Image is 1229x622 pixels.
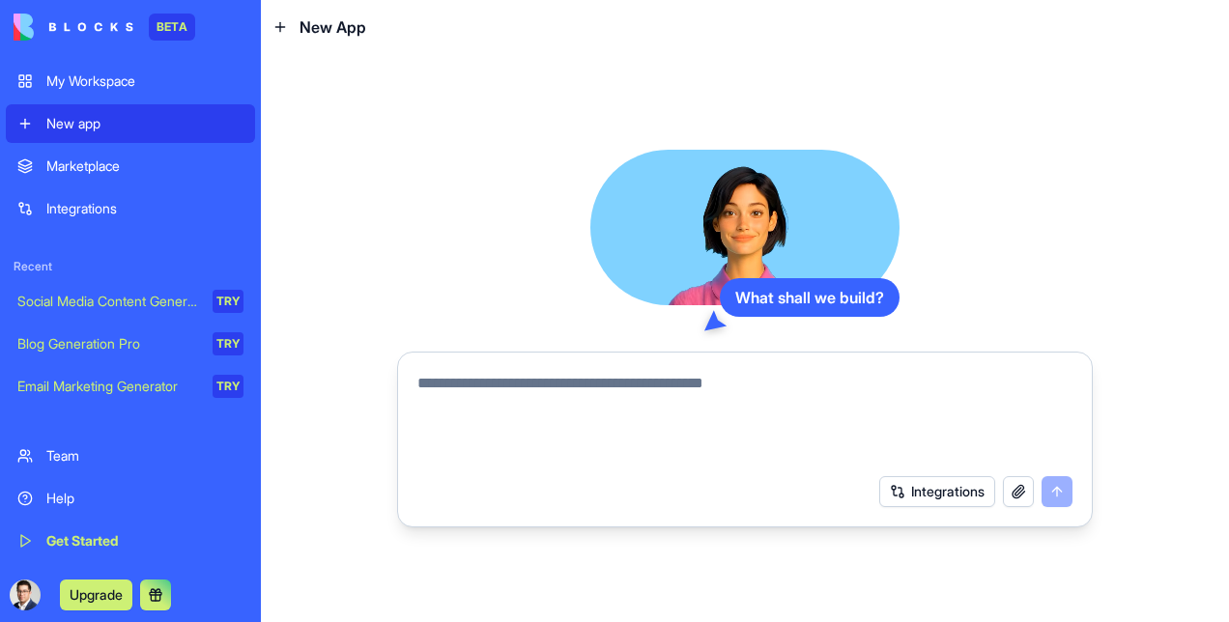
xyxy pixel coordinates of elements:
a: My Workspace [6,62,255,100]
span: Recent [6,259,255,274]
div: Get Started [46,531,243,551]
a: BETA [14,14,195,41]
a: Integrations [6,189,255,228]
div: Integrations [46,199,243,218]
a: Team [6,437,255,475]
div: My Workspace [46,71,243,91]
a: Marketplace [6,147,255,185]
button: Integrations [879,476,995,507]
div: Social Media Content Generator [17,292,199,311]
a: New app [6,104,255,143]
div: Help [46,489,243,508]
a: Email Marketing GeneratorTRY [6,367,255,406]
div: TRY [213,332,243,355]
div: New app [46,114,243,133]
img: ACg8ocKDw-PHTw7c0ZSZBHico-6ZpM1Sakzqs-52ZS5oDQ_crUo6mNCI=s96-c [10,580,41,610]
img: logo [14,14,133,41]
a: Help [6,479,255,518]
div: Blog Generation Pro [17,334,199,353]
span: New App [300,15,366,39]
div: TRY [213,375,243,398]
div: TRY [213,290,243,313]
a: Blog Generation ProTRY [6,325,255,363]
div: Marketplace [46,156,243,176]
div: BETA [149,14,195,41]
a: Get Started [6,522,255,560]
div: Team [46,446,243,466]
a: Upgrade [60,584,132,604]
button: Upgrade [60,580,132,610]
div: Email Marketing Generator [17,377,199,396]
div: What shall we build? [720,278,900,317]
a: Social Media Content GeneratorTRY [6,282,255,321]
